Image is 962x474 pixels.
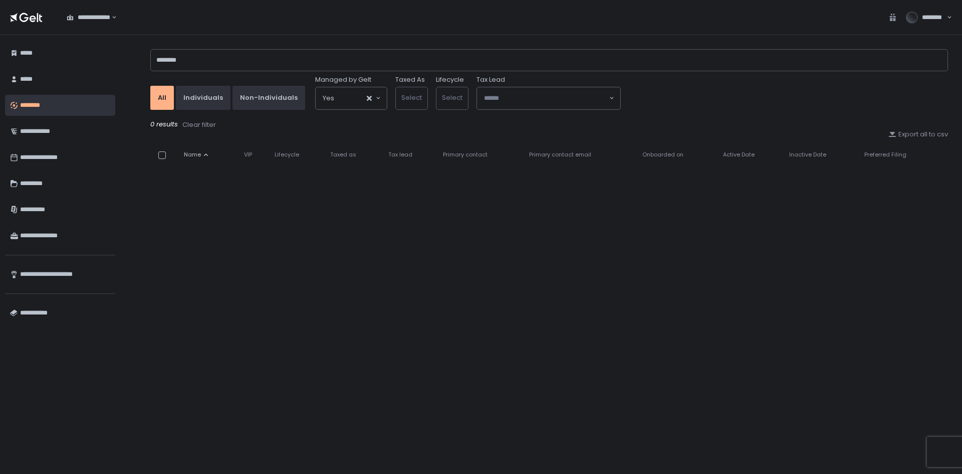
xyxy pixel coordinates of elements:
[330,151,356,159] span: Taxed as
[240,93,298,102] div: Non-Individuals
[60,7,117,28] div: Search for option
[316,87,387,109] div: Search for option
[323,93,334,103] span: Yes
[150,86,174,110] button: All
[334,93,366,103] input: Search for option
[789,151,826,159] span: Inactive Date
[484,93,608,103] input: Search for option
[477,87,620,109] div: Search for option
[395,75,425,84] label: Taxed As
[367,96,372,101] button: Clear Selected
[110,13,111,23] input: Search for option
[244,151,252,159] span: VIP
[443,151,488,159] span: Primary contact
[150,120,948,130] div: 0 results
[275,151,299,159] span: Lifecycle
[476,75,505,84] span: Tax Lead
[388,151,412,159] span: Tax lead
[401,93,422,102] span: Select
[183,93,223,102] div: Individuals
[864,151,906,159] span: Preferred Filing
[182,120,216,130] button: Clear filter
[442,93,462,102] span: Select
[176,86,230,110] button: Individuals
[642,151,683,159] span: Onboarded on
[888,130,948,139] button: Export all to csv
[182,120,216,129] div: Clear filter
[529,151,591,159] span: Primary contact email
[158,93,166,102] div: All
[184,151,201,159] span: Name
[723,151,755,159] span: Active Date
[436,75,464,84] label: Lifecycle
[315,75,371,84] span: Managed by Gelt
[232,86,305,110] button: Non-Individuals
